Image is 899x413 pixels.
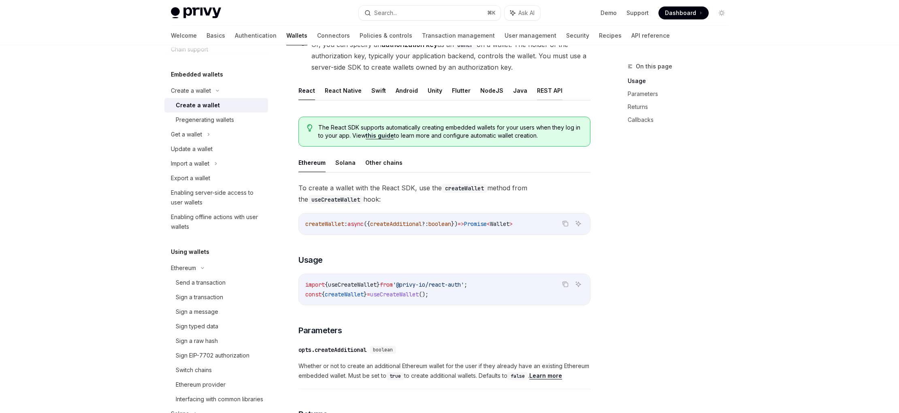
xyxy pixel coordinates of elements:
button: Toggle dark mode [715,6,728,19]
a: Parameters [628,87,735,100]
span: const [305,291,322,298]
span: createWallet [325,291,364,298]
span: boolean [373,347,393,353]
span: ?: [422,220,428,228]
span: Promise [464,220,487,228]
a: User management [505,26,556,45]
div: Enabling offline actions with user wallets [171,212,263,232]
span: ⌘ K [487,10,496,16]
span: { [325,281,328,288]
span: The React SDK supports automatically creating embedded wallets for your users when they log in to... [318,123,582,140]
button: Flutter [452,81,471,100]
span: from [380,281,393,288]
button: Copy the contents from the code block [560,279,571,290]
a: Update a wallet [164,142,268,156]
span: boolean [428,220,451,228]
h5: Using wallets [171,247,209,257]
span: createWallet [305,220,344,228]
a: Enabling server-side access to user wallets [164,185,268,210]
a: Usage [628,75,735,87]
button: Unity [428,81,442,100]
div: Sign EIP-7702 authorization [176,351,249,360]
button: Android [396,81,418,100]
button: Ask AI [573,279,584,290]
code: false [507,372,528,380]
button: Copy the contents from the code block [560,218,571,229]
span: async [347,220,364,228]
button: Java [513,81,527,100]
h5: Embedded wallets [171,70,223,79]
a: Basics [207,26,225,45]
span: useCreateWallet [370,291,419,298]
span: useCreateWallet [328,281,377,288]
img: light logo [171,7,221,19]
a: Sign a raw hash [164,334,268,348]
div: Sign a message [176,307,218,317]
button: Search...⌘K [359,6,501,20]
button: Solana [335,153,356,172]
div: Search... [374,8,397,18]
button: REST API [537,81,562,100]
span: On this page [636,62,672,71]
a: Wallets [286,26,307,45]
span: => [458,220,464,228]
a: Dashboard [658,6,709,19]
span: (); [419,291,428,298]
li: Or, you can specify an as an on a wallet. The holder of the authorization key, typically your app... [298,39,590,73]
div: Create a wallet [171,86,211,96]
div: Create a wallet [176,100,220,110]
code: useCreateWallet [308,195,363,204]
button: Swift [371,81,386,100]
span: } [364,291,367,298]
div: Sign typed data [176,321,218,331]
div: Import a wallet [171,159,209,168]
span: Usage [298,254,323,266]
a: Switch chains [164,363,268,377]
a: Recipes [599,26,622,45]
span: > [509,220,513,228]
span: Ask AI [518,9,535,17]
button: React [298,81,315,100]
a: Connectors [317,26,350,45]
a: Interfacing with common libraries [164,392,268,407]
button: Other chains [365,153,403,172]
a: Support [626,9,649,17]
a: Pregenerating wallets [164,113,268,127]
div: Interfacing with common libraries [176,394,263,404]
a: Callbacks [628,113,735,126]
div: Pregenerating wallets [176,115,234,125]
span: ({ [364,220,370,228]
a: Sign typed data [164,319,268,334]
button: NodeJS [480,81,503,100]
a: Create a wallet [164,98,268,113]
button: React Native [325,81,362,100]
a: Demo [601,9,617,17]
span: { [322,291,325,298]
div: Update a wallet [171,144,213,154]
span: '@privy-io/react-auth' [393,281,464,288]
a: Sign EIP-7702 authorization [164,348,268,363]
a: API reference [631,26,670,45]
a: Transaction management [422,26,495,45]
a: Returns [628,100,735,113]
button: Ethereum [298,153,326,172]
svg: Tip [307,124,313,132]
span: import [305,281,325,288]
span: } [377,281,380,288]
span: : [344,220,347,228]
code: true [386,372,404,380]
div: Enabling server-side access to user wallets [171,188,263,207]
span: < [487,220,490,228]
a: Welcome [171,26,197,45]
a: Ethereum provider [164,377,268,392]
span: Dashboard [665,9,696,17]
a: this guide [366,132,394,139]
code: createWallet [442,184,487,193]
a: Send a transaction [164,275,268,290]
span: }) [451,220,458,228]
button: Ask AI [573,218,584,229]
a: Security [566,26,589,45]
span: Wallet [490,220,509,228]
div: Send a transaction [176,278,226,287]
div: Ethereum [171,263,196,273]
